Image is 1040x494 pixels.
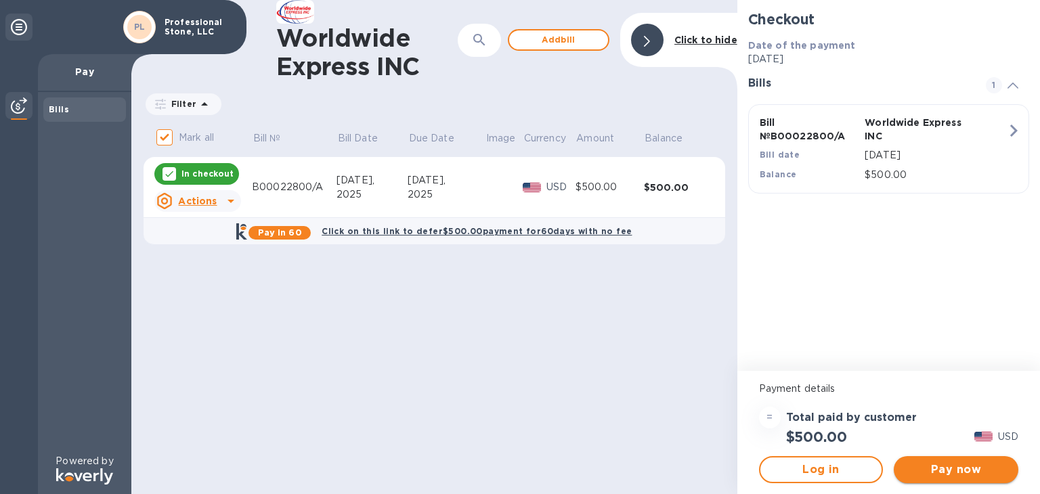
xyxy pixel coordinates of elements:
b: Pay in 60 [258,227,302,238]
p: [DATE] [748,52,1029,66]
b: Balance [760,169,797,179]
span: Bill Date [338,131,395,145]
button: Bill №B00022800/AWorldwide Express INCBill date[DATE]Balance$500.00 [748,104,1029,194]
p: Pay [49,65,121,78]
b: Bill date [760,150,800,160]
p: Bill № [253,131,281,145]
b: Click on this link to defer $500.00 payment for 60 days with no fee [322,226,632,236]
h3: Total paid by customer [786,411,917,424]
div: [DATE], [337,173,408,187]
u: Actions [178,196,217,206]
div: 2025 [408,187,485,202]
span: Add bill [520,32,597,48]
b: Bills [49,104,69,114]
button: Addbill [508,29,609,51]
span: Balance [645,131,700,145]
button: Log in [759,456,884,483]
div: B00022800/A [252,180,337,194]
p: Image [486,131,516,145]
p: USD [546,180,576,194]
p: Professional Stone, LLC [165,18,232,37]
img: Logo [56,468,113,485]
h3: Bills [748,77,970,90]
p: Filter [166,98,196,110]
div: $500.00 [644,181,712,194]
b: PL [134,22,146,32]
div: [DATE], [408,173,485,187]
p: USD [998,430,1018,444]
p: Amount [576,131,614,145]
p: $500.00 [865,168,1007,182]
p: Due Date [409,131,454,145]
h2: $500.00 [786,428,847,445]
button: Pay now [894,456,1018,483]
p: Mark all [179,131,214,145]
span: Bill № [253,131,299,145]
p: Worldwide Express INC [865,116,965,143]
span: Due Date [409,131,472,145]
p: Balance [645,131,682,145]
h2: Checkout [748,11,1029,28]
div: 2025 [337,187,408,202]
p: Payment details [759,382,1018,396]
p: Powered by [56,454,113,468]
img: USD [974,432,993,441]
b: Date of the payment [748,40,856,51]
span: Pay now [905,462,1007,478]
span: Log in [771,462,871,478]
span: 1 [986,77,1002,93]
p: Bill № B00022800/A [760,116,860,143]
span: Amount [576,131,632,145]
div: = [759,407,781,428]
p: Currency [524,131,566,145]
p: Bill Date [338,131,378,145]
img: USD [523,183,541,192]
p: [DATE] [865,148,1007,162]
b: Click to hide [674,35,737,45]
h1: Worldwide Express INC [276,24,456,81]
div: $500.00 [576,180,644,194]
p: In checkout [181,168,234,179]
